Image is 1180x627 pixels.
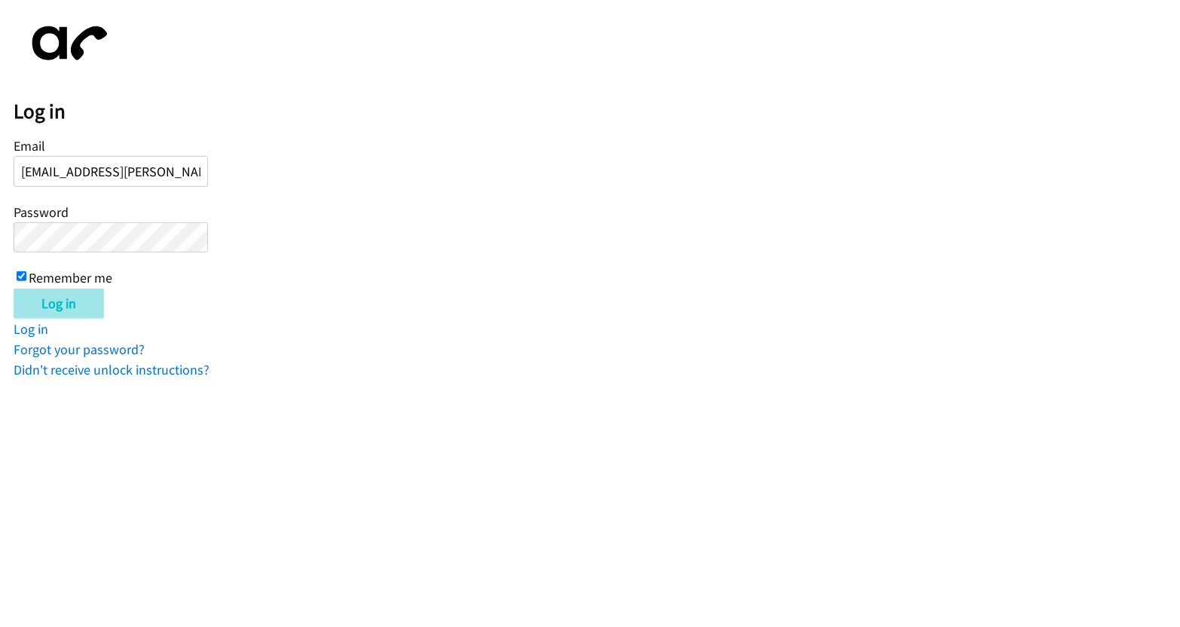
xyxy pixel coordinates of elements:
[29,270,112,287] label: Remember me
[14,289,104,319] input: Log in
[14,137,45,154] label: Email
[14,320,48,338] a: Log in
[14,99,1180,124] h2: Log in
[14,361,209,378] a: Didn't receive unlock instructions?
[14,203,69,221] label: Password
[14,14,119,73] img: aphone-8a226864a2ddd6a5e75d1ebefc011f4aa8f32683c2d82f3fb0802fe031f96514.svg
[14,341,145,358] a: Forgot your password?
